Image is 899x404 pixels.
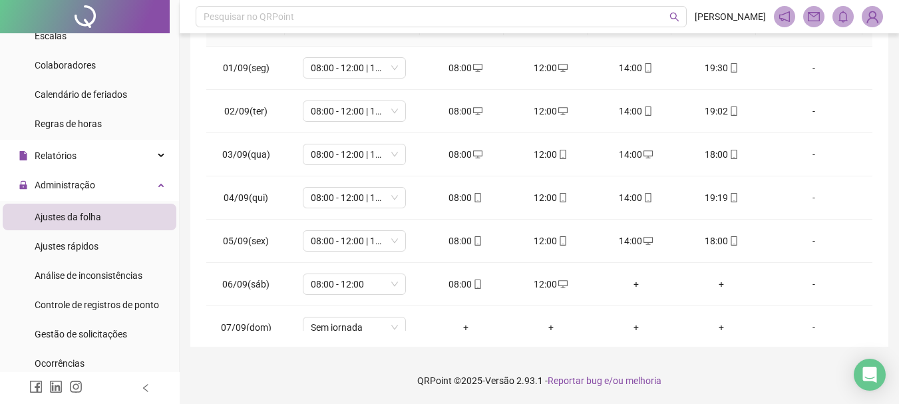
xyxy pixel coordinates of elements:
span: Reportar bug e/ou melhoria [548,375,661,386]
span: Versão [485,375,514,386]
div: 14:00 [604,61,668,75]
div: 08:00 [434,61,498,75]
span: 03/09(qua) [222,149,270,160]
div: 14:00 [604,190,668,205]
span: Relatórios [35,150,77,161]
span: facebook [29,380,43,393]
div: 12:00 [519,104,583,118]
span: Colaboradores [35,60,96,71]
div: 19:30 [689,61,753,75]
span: mobile [557,236,568,246]
footer: QRPoint © 2025 - 2.93.1 - [180,357,899,404]
span: desktop [642,150,653,159]
div: 08:00 [434,147,498,162]
span: mobile [728,236,739,246]
div: - [775,147,853,162]
span: 02/09(ter) [224,106,268,116]
span: search [669,12,679,22]
div: 12:00 [519,277,583,292]
span: Ocorrências [35,358,85,369]
span: mobile [472,193,482,202]
div: + [689,320,753,335]
span: left [141,383,150,393]
span: 08:00 - 12:00 | 14:00 - 18:00 [311,144,398,164]
div: 14:00 [604,147,668,162]
span: lock [19,180,28,190]
div: 14:00 [604,234,668,248]
span: Administração [35,180,95,190]
div: - [775,320,853,335]
span: 08:00 - 12:00 [311,274,398,294]
span: Escalas [35,31,67,41]
div: + [604,277,668,292]
span: mobile [728,150,739,159]
span: mail [808,11,820,23]
span: 07/09(dom) [221,322,271,333]
span: file [19,151,28,160]
div: Open Intercom Messenger [854,359,886,391]
span: linkedin [49,380,63,393]
span: Controle de registros de ponto [35,300,159,310]
div: 12:00 [519,190,583,205]
span: mobile [728,63,739,73]
span: Ajustes da folha [35,212,101,222]
span: mobile [642,63,653,73]
span: desktop [642,236,653,246]
span: Sem jornada [311,317,398,337]
div: 19:19 [689,190,753,205]
div: 08:00 [434,190,498,205]
span: [PERSON_NAME] [695,9,766,24]
span: mobile [472,236,482,246]
div: - [775,234,853,248]
img: 94179 [862,7,882,27]
span: bell [837,11,849,23]
span: mobile [642,193,653,202]
div: - [775,277,853,292]
div: 08:00 [434,104,498,118]
div: + [434,320,498,335]
div: 12:00 [519,147,583,162]
span: Calendário de feriados [35,89,127,100]
span: Análise de inconsistências [35,270,142,281]
span: mobile [557,150,568,159]
div: 12:00 [519,234,583,248]
div: + [604,320,668,335]
div: 12:00 [519,61,583,75]
div: 18:00 [689,234,753,248]
div: - [775,61,853,75]
div: 19:02 [689,104,753,118]
div: 08:00 [434,234,498,248]
span: notification [779,11,791,23]
span: Regras de horas [35,118,102,129]
span: Gestão de solicitações [35,329,127,339]
span: 08:00 - 12:00 | 14:00 - 18:00 [311,58,398,78]
span: 08:00 - 12:00 | 14:00 - 18:00 [311,101,398,121]
span: desktop [557,280,568,289]
div: 18:00 [689,147,753,162]
span: desktop [472,106,482,116]
div: + [689,277,753,292]
div: 08:00 [434,277,498,292]
span: mobile [472,280,482,289]
span: desktop [557,106,568,116]
span: desktop [557,63,568,73]
span: 04/09(qui) [224,192,268,203]
span: 06/09(sáb) [222,279,270,290]
div: - [775,190,853,205]
span: desktop [472,63,482,73]
div: 14:00 [604,104,668,118]
span: 08:00 - 12:00 | 14:00 - 18:00 [311,231,398,251]
span: mobile [728,106,739,116]
span: Ajustes rápidos [35,241,98,252]
div: - [775,104,853,118]
div: + [519,320,583,335]
span: 01/09(seg) [223,63,270,73]
span: mobile [728,193,739,202]
span: desktop [472,150,482,159]
span: mobile [642,106,653,116]
span: instagram [69,380,83,393]
span: mobile [557,193,568,202]
span: 08:00 - 12:00 | 14:00 - 18:00 [311,188,398,208]
span: 05/09(sex) [223,236,269,246]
